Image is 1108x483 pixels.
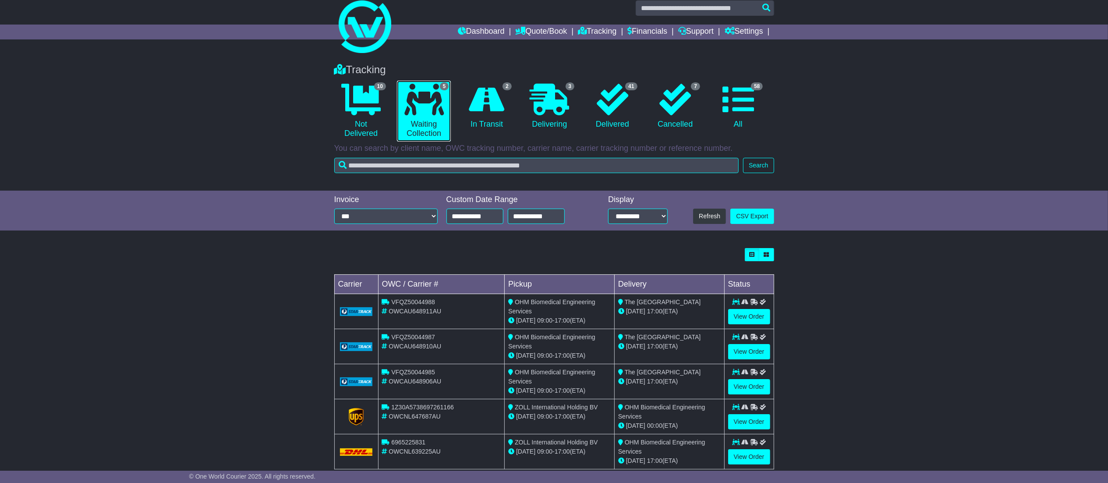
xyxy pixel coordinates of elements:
div: Invoice [334,195,438,205]
span: OHM Biomedical Engineering Services [508,298,595,315]
a: Dashboard [458,25,505,39]
span: 17:00 [555,352,570,359]
td: Pickup [505,275,615,294]
span: 17:00 [647,308,662,315]
span: [DATE] [626,308,645,315]
td: Delivery [614,275,724,294]
span: 09:00 [537,387,552,394]
div: Tracking [330,64,779,76]
div: (ETA) [618,421,721,430]
a: 41 Delivered [585,81,639,132]
span: VFQZ50044985 [391,369,435,376]
span: 17:00 [555,448,570,455]
a: Financials [627,25,667,39]
span: © One World Courier 2025. All rights reserved. [189,473,316,480]
a: Settings [725,25,763,39]
a: Quote/Book [515,25,567,39]
span: 09:00 [537,352,552,359]
div: - (ETA) [508,316,611,325]
span: 17:00 [555,317,570,324]
a: Support [678,25,714,39]
span: OHM Biomedical Engineering Services [508,334,595,350]
a: 7 Cancelled [648,81,702,132]
span: [DATE] [626,378,645,385]
span: 5 [440,82,449,90]
div: (ETA) [618,377,721,386]
span: [DATE] [626,422,645,429]
td: OWC / Carrier # [378,275,505,294]
div: (ETA) [618,342,721,351]
span: 09:00 [537,448,552,455]
span: 09:00 [537,317,552,324]
img: GetCarrierServiceLogo [340,307,373,316]
div: - (ETA) [508,447,611,456]
td: Status [724,275,774,294]
span: [DATE] [516,317,535,324]
span: [DATE] [626,457,645,464]
div: - (ETA) [508,386,611,395]
div: (ETA) [618,307,721,316]
span: 17:00 [647,457,662,464]
span: 00:00 [647,422,662,429]
span: OWCNL639225AU [389,448,440,455]
span: 17:00 [555,387,570,394]
span: The [GEOGRAPHIC_DATA] [625,334,701,341]
span: 09:00 [537,413,552,420]
div: Custom Date Range [446,195,587,205]
span: VFQZ50044988 [391,298,435,305]
span: [DATE] [516,387,535,394]
a: 2 In Transit [460,81,513,132]
div: Display [608,195,668,205]
img: GetCarrierServiceLogo [340,342,373,351]
td: Carrier [334,275,378,294]
div: - (ETA) [508,351,611,360]
span: 17:00 [555,413,570,420]
span: [DATE] [516,352,535,359]
span: VFQZ50044987 [391,334,435,341]
div: - (ETA) [508,412,611,421]
a: 5 Waiting Collection [397,81,451,142]
button: Refresh [693,209,726,224]
span: 17:00 [647,378,662,385]
span: 41 [625,82,637,90]
span: OWCNL647687AU [389,413,440,420]
span: 6965225831 [391,439,425,446]
a: View Order [728,379,770,394]
span: 7 [691,82,700,90]
a: View Order [728,309,770,324]
a: View Order [728,414,770,430]
img: GetCarrierServiceLogo [340,377,373,386]
a: View Order [728,449,770,465]
span: 1Z30A5738697261166 [391,404,453,411]
span: ZOLL International Holding BV [515,439,598,446]
img: DHL.png [340,448,373,455]
a: 58 All [711,81,765,132]
a: Tracking [578,25,616,39]
span: The [GEOGRAPHIC_DATA] [625,369,701,376]
button: Search [743,158,774,173]
span: OHM Biomedical Engineering Services [508,369,595,385]
span: 3 [566,82,575,90]
a: CSV Export [730,209,774,224]
span: 58 [751,82,763,90]
span: OHM Biomedical Engineering Services [618,439,705,455]
span: OHM Biomedical Engineering Services [618,404,705,420]
a: 3 Delivering [523,81,577,132]
span: 2 [503,82,512,90]
span: OWCAU648911AU [389,308,441,315]
span: [DATE] [516,413,535,420]
span: OWCAU648906AU [389,378,441,385]
span: [DATE] [516,448,535,455]
span: OWCAU648910AU [389,343,441,350]
a: 10 Not Delivered [334,81,388,142]
span: 17:00 [647,343,662,350]
a: View Order [728,344,770,359]
p: You can search by client name, OWC tracking number, carrier name, carrier tracking number or refe... [334,144,774,153]
span: ZOLL International Holding BV [515,404,598,411]
img: GetCarrierServiceLogo [349,408,364,426]
span: The [GEOGRAPHIC_DATA] [625,298,701,305]
span: 10 [374,82,386,90]
span: [DATE] [626,343,645,350]
div: (ETA) [618,456,721,465]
